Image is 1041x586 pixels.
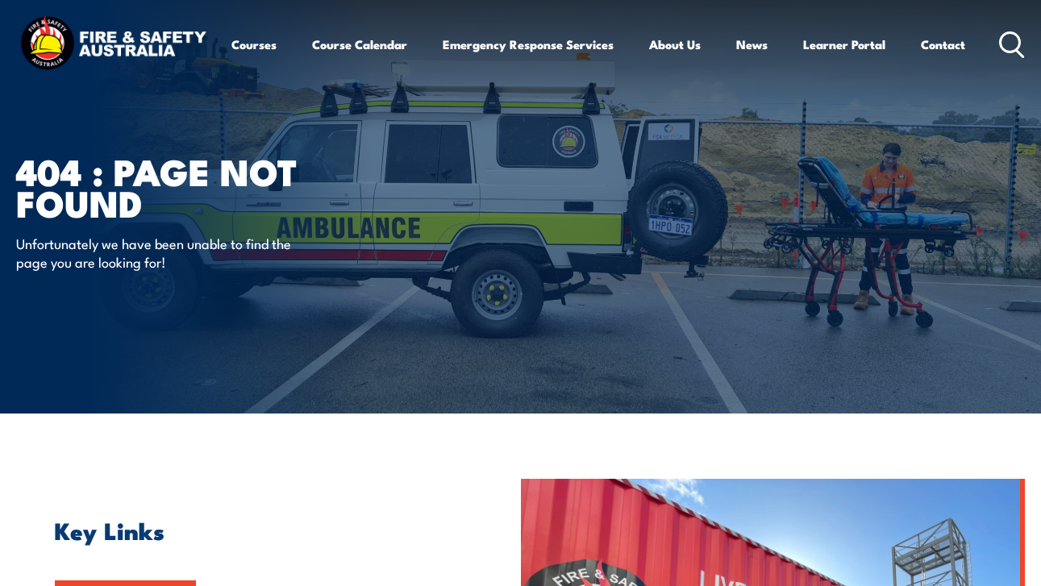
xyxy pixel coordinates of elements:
a: Learner Portal [803,25,885,64]
h1: 404 : Page Not Found [16,155,414,218]
p: Unfortunately we have been unable to find the page you are looking for! [16,234,310,272]
a: About Us [649,25,701,64]
a: Contact [921,25,965,64]
a: News [736,25,768,64]
h2: Key Links [55,519,497,540]
a: Emergency Response Services [443,25,614,64]
a: Courses [231,25,277,64]
a: Course Calendar [312,25,407,64]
